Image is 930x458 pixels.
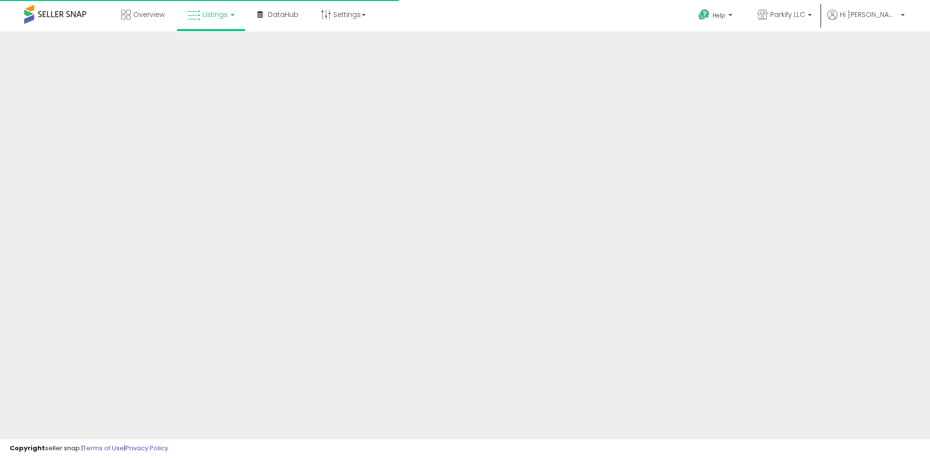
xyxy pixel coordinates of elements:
[713,11,726,19] span: Help
[827,10,905,32] a: Hi [PERSON_NAME]
[691,1,742,32] a: Help
[133,10,165,19] span: Overview
[268,10,298,19] span: DataHub
[202,10,228,19] span: Listings
[770,10,805,19] span: Parkify LLC
[698,9,710,21] i: Get Help
[840,10,898,19] span: Hi [PERSON_NAME]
